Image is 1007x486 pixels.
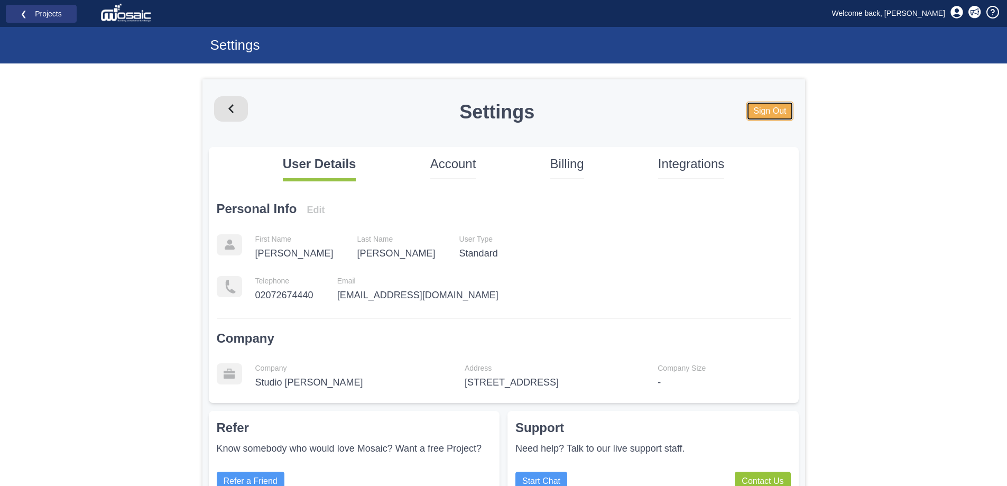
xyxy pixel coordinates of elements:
[459,234,498,245] p: User Type
[255,234,334,245] p: First Name
[824,5,953,21] a: Welcome back, [PERSON_NAME]
[307,205,325,215] a: Edit
[465,363,567,374] p: Address
[658,363,706,374] p: Company Size
[962,438,999,478] iframe: Chat
[658,155,724,173] p: Integrations
[465,376,559,390] p: [STREET_ADDRESS]
[357,247,436,261] p: [PERSON_NAME]
[217,442,492,456] p: Know somebody who would love Mosaic? Want a free Project?
[255,289,313,302] p: 02072674440
[255,276,313,287] p: Telephone
[515,419,791,437] p: Support
[217,200,297,218] p: Personal Info
[217,329,274,347] p: Company
[100,3,154,24] img: logo_white.png
[550,155,584,173] p: Billing
[255,376,363,390] p: Studio [PERSON_NAME]
[13,7,70,21] a: ❮ Projects
[459,102,534,123] h1: Settings
[746,102,793,121] a: Sign Out
[430,155,476,173] p: Account
[515,442,791,456] p: Need help? Talk to our live support staff.
[357,234,436,245] p: Last Name
[459,247,498,261] p: Standard
[255,247,334,261] p: [PERSON_NAME]
[210,38,596,53] h1: Settings
[337,289,498,302] p: [EMAIL_ADDRESS][DOMAIN_NAME]
[217,419,492,437] p: Refer
[337,276,498,287] p: Email
[255,363,363,374] p: Company
[658,376,706,390] p: -
[283,155,356,173] p: User Details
